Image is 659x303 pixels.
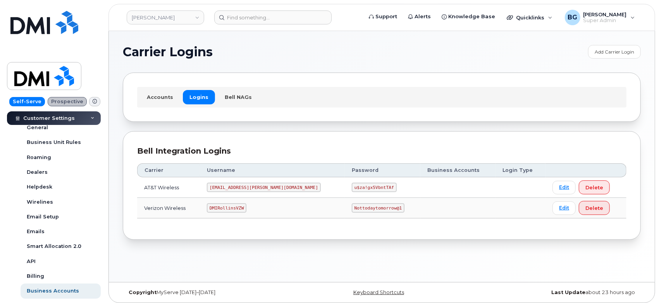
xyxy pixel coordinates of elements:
[552,181,576,194] a: Edit
[352,203,404,213] code: Nottodaytomorrow@1
[183,90,215,104] a: Logins
[551,289,585,295] strong: Last Update
[218,90,258,104] a: Bell NAGs
[585,184,603,191] span: Delete
[207,203,246,213] code: DMIRollinsVZW
[496,163,545,177] th: Login Type
[420,163,496,177] th: Business Accounts
[468,289,641,296] div: about 23 hours ago
[137,177,200,198] td: AT&T Wireless
[123,289,296,296] div: MyServe [DATE]–[DATE]
[137,198,200,218] td: Verizon Wireless
[352,183,397,192] code: u$za!gx5VbntTAf
[200,163,345,177] th: Username
[585,204,603,212] span: Delete
[353,289,404,295] a: Keyboard Shortcuts
[588,45,641,59] a: Add Carrier Login
[579,201,610,215] button: Delete
[207,183,321,192] code: [EMAIL_ADDRESS][PERSON_NAME][DOMAIN_NAME]
[137,163,200,177] th: Carrier
[140,90,180,104] a: Accounts
[129,289,157,295] strong: Copyright
[552,201,576,215] a: Edit
[345,163,421,177] th: Password
[137,145,626,157] div: Bell Integration Logins
[123,46,213,58] span: Carrier Logins
[579,180,610,194] button: Delete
